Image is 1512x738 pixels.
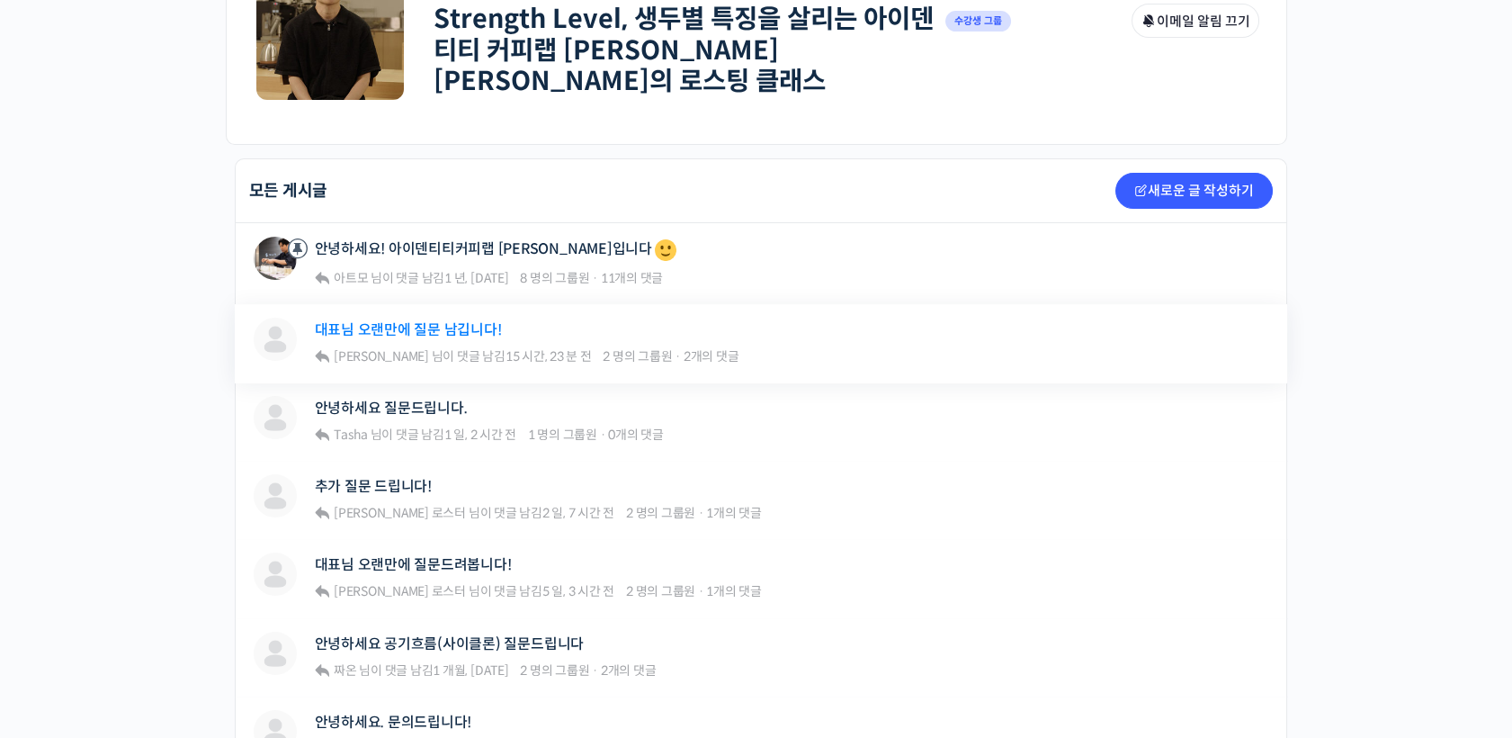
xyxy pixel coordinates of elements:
[165,598,186,613] span: 대화
[334,505,466,521] span: [PERSON_NAME] 로스터
[626,583,695,599] span: 2 명의 그룹원
[334,270,368,286] span: 아트모
[334,427,368,443] span: Tasha
[655,239,676,261] img: 🙂
[334,348,429,364] span: [PERSON_NAME]
[608,427,664,443] span: 0개의 댓글
[315,556,512,573] a: 대표님 오랜만에 질문드려봅니다!
[444,427,516,443] a: 1 일, 2 시간 전
[542,583,614,599] a: 5 일, 3 시간 전
[331,583,614,599] span: 님이 댓글 남김
[119,571,232,616] a: 대화
[444,270,508,286] a: 1 년, [DATE]
[232,571,345,616] a: 설정
[684,348,739,364] span: 2개의 댓글
[331,270,508,286] span: 님이 댓글 남김
[592,270,598,286] span: ·
[57,598,67,612] span: 홈
[601,662,657,679] span: 2개의 댓글
[331,348,591,364] span: 님이 댓글 남김
[520,662,589,679] span: 2 명의 그룹원
[1115,173,1273,209] a: 새로운 글 작성하기
[542,505,614,521] a: 2 일, 7 시간 전
[698,505,704,521] span: ·
[331,348,429,364] a: [PERSON_NAME]
[626,505,695,521] span: 2 명의 그룹원
[505,348,592,364] a: 15 시간, 23 분 전
[698,583,704,599] span: ·
[331,583,466,599] a: [PERSON_NAME] 로스터
[331,270,368,286] a: 아트모
[528,427,597,443] span: 1 명의 그룹원
[315,237,679,264] a: 안녕하세요! 아이덴티티커피랩 [PERSON_NAME]입니다
[5,571,119,616] a: 홈
[592,662,598,679] span: ·
[315,635,584,652] a: 안녕하세요 공기흐름(사이클론) 질문드립니다
[315,714,472,731] a: 안녕하세요. 문의드립니다!
[945,11,1012,31] span: 수강생 그룹
[603,348,672,364] span: 2 명의 그룹원
[601,270,663,286] span: 11개의 댓글
[434,3,934,97] a: Strength Level, 생두별 특징을 살리는 아이덴티티 커피랩 [PERSON_NAME] [PERSON_NAME]의 로스팅 클래스
[249,183,328,199] h2: 모든 게시글
[334,583,466,599] span: [PERSON_NAME] 로스터
[706,505,762,521] span: 1개의 댓글
[331,505,614,521] span: 님이 댓글 남김
[334,662,357,679] span: 짜온
[315,478,432,495] a: 추가 질문 드립니다!
[520,270,589,286] span: 8 명의 그룹원
[331,427,368,443] a: Tasha
[675,348,681,364] span: ·
[331,662,356,679] a: 짜온
[278,598,300,612] span: 설정
[331,662,508,679] span: 님이 댓글 남김
[1132,4,1259,38] button: 이메일 알림 끄기
[433,662,508,679] a: 1 개월, [DATE]
[315,400,468,417] a: 안녕하세요 질문드립니다.
[706,583,762,599] span: 1개의 댓글
[315,321,502,338] a: 대표님 오랜만에 질문 남깁니다!
[331,505,466,521] a: [PERSON_NAME] 로스터
[331,427,516,443] span: 님이 댓글 남김
[600,427,606,443] span: ·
